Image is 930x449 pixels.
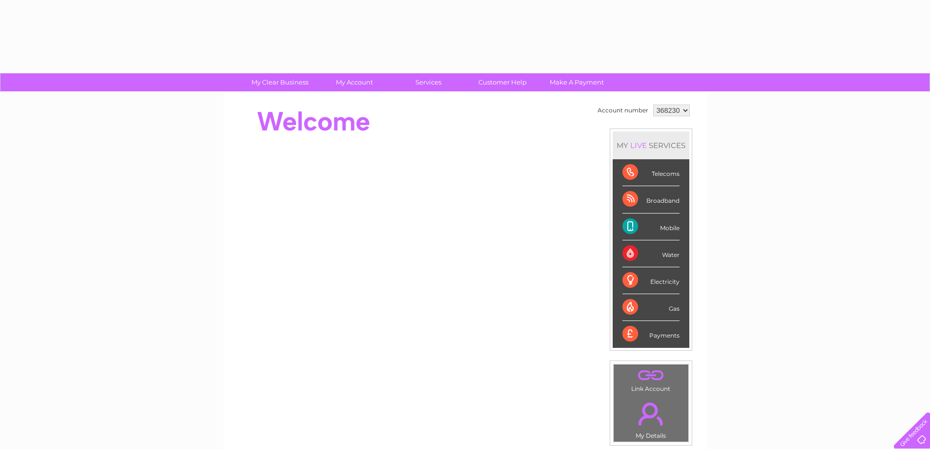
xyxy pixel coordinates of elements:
[462,73,543,91] a: Customer Help
[622,321,680,347] div: Payments
[628,141,649,150] div: LIVE
[613,131,689,159] div: MY SERVICES
[622,186,680,213] div: Broadband
[622,294,680,321] div: Gas
[613,394,689,442] td: My Details
[622,240,680,267] div: Water
[388,73,469,91] a: Services
[613,364,689,395] td: Link Account
[622,214,680,240] div: Mobile
[314,73,394,91] a: My Account
[595,102,651,119] td: Account number
[240,73,320,91] a: My Clear Business
[622,267,680,294] div: Electricity
[537,73,617,91] a: Make A Payment
[616,367,686,384] a: .
[622,159,680,186] div: Telecoms
[616,397,686,431] a: .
